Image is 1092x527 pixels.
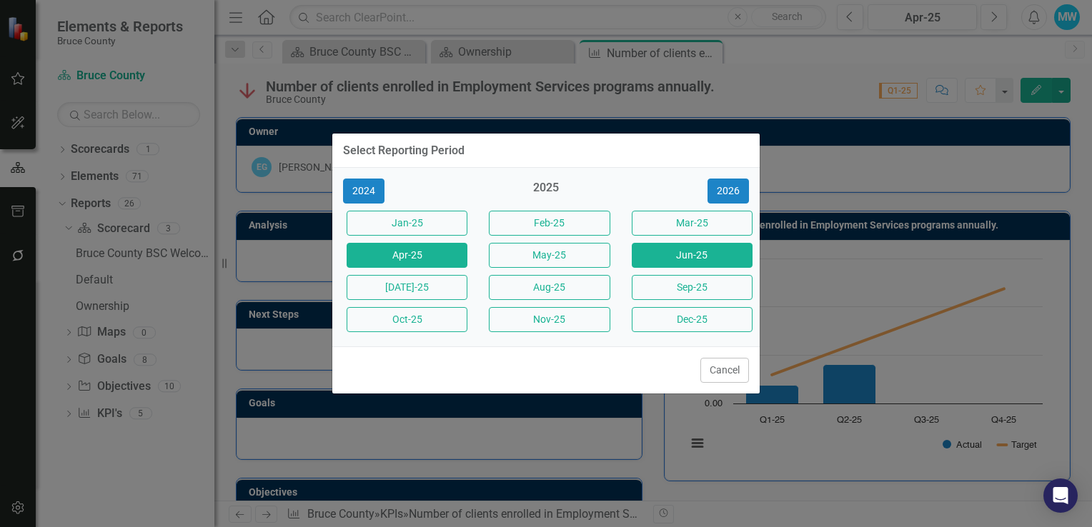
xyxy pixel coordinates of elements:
button: [DATE]-25 [347,275,467,300]
button: 2026 [708,179,749,204]
button: Dec-25 [632,307,753,332]
button: Aug-25 [489,275,610,300]
button: Jan-25 [347,211,467,236]
button: 2024 [343,179,384,204]
div: Open Intercom Messenger [1043,478,1078,513]
button: May-25 [489,243,610,268]
button: Mar-25 [632,211,753,236]
button: Apr-25 [347,243,467,268]
button: Cancel [700,358,749,383]
button: Sep-25 [632,275,753,300]
div: 2025 [485,180,606,204]
button: Oct-25 [347,307,467,332]
button: Nov-25 [489,307,610,332]
button: Jun-25 [632,243,753,268]
button: Feb-25 [489,211,610,236]
div: Select Reporting Period [343,144,465,157]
